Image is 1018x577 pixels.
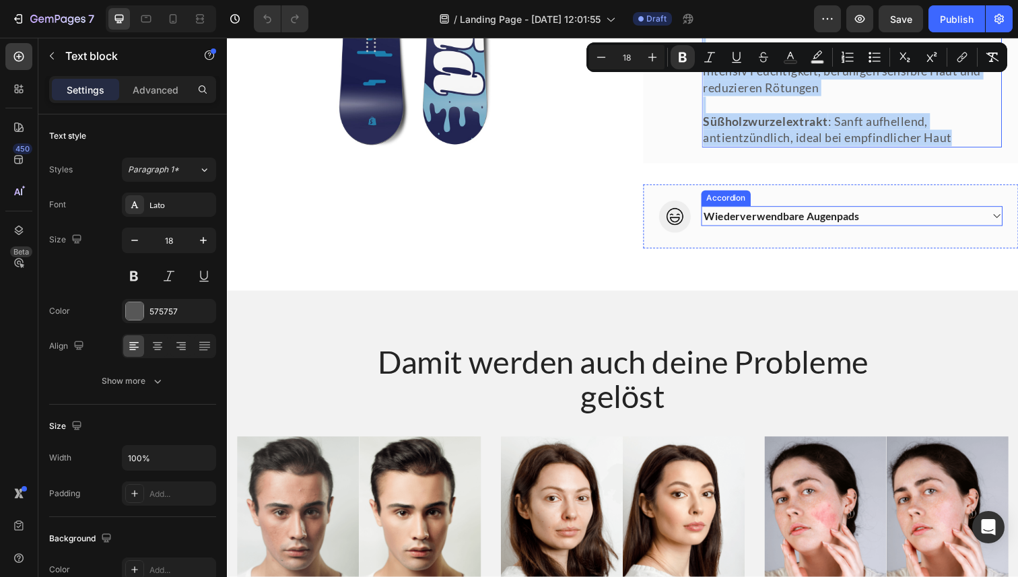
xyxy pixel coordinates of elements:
[13,143,32,154] div: 450
[49,530,114,548] div: Background
[49,369,216,393] button: Show more
[149,306,213,318] div: 575757
[646,13,667,25] span: Draft
[49,452,71,464] div: Width
[586,42,1007,72] div: Editor contextual toolbar
[5,5,100,32] button: 7
[49,164,73,176] div: Styles
[486,78,613,93] strong: Süßholzwurzelextrakt
[49,231,85,249] div: Size
[102,374,164,388] div: Show more
[972,511,1005,543] div: Open Intercom Messenger
[49,305,70,317] div: Color
[928,5,985,32] button: Publish
[65,48,180,64] p: Text block
[487,174,645,191] p: Wiederverwendbare Augenpads
[454,12,457,26] span: /
[460,12,601,26] span: Landing Page - [DATE] 12:01:55
[879,5,923,32] button: Save
[227,38,1018,577] iframe: Design area
[149,199,213,211] div: Lato
[254,5,308,32] div: Undo/Redo
[49,417,85,436] div: Size
[145,312,663,386] h2: Damit werden auch deine Probleme gelöst
[49,199,66,211] div: Font
[123,446,215,470] input: Auto
[890,13,912,25] span: Save
[67,83,104,97] p: Settings
[122,158,216,182] button: Paragraph 1*
[486,77,790,111] p: : Sanft aufhellend, antientzündlich, ideal bei empfindlicher Haut
[133,83,178,97] p: Advanced
[487,158,532,170] div: Accordion
[149,488,213,500] div: Add...
[128,164,179,176] span: Paragraph 1*
[88,11,94,27] p: 7
[49,337,87,355] div: Align
[49,487,80,500] div: Padding
[49,564,70,576] div: Color
[10,246,32,257] div: Beta
[49,130,86,142] div: Text style
[940,12,974,26] div: Publish
[149,564,213,576] div: Add...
